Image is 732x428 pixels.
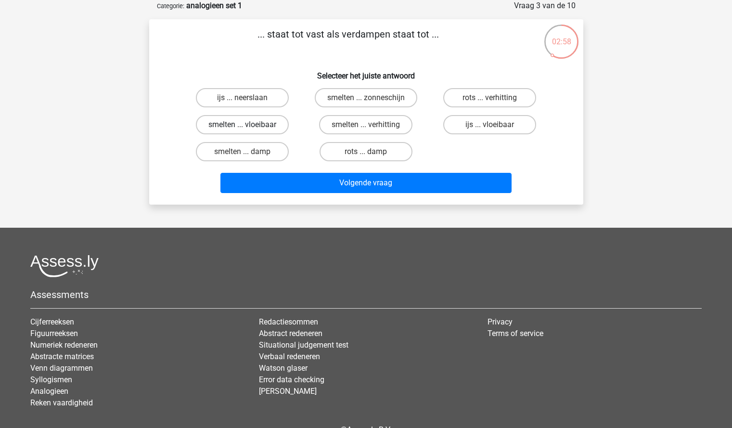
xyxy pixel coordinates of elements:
img: Assessly logo [30,255,99,277]
a: Reken vaardigheid [30,398,93,407]
h6: Selecteer het juiste antwoord [165,64,568,80]
a: Figuurreeksen [30,329,78,338]
a: Error data checking [259,375,324,384]
button: Volgende vraag [220,173,512,193]
div: 02:58 [543,24,579,48]
h5: Assessments [30,289,702,300]
label: ijs ... neerslaan [196,88,289,107]
a: Cijferreeksen [30,317,74,326]
label: ijs ... vloeibaar [443,115,536,134]
a: Watson glaser [259,363,308,373]
a: Redactiesommen [259,317,318,326]
a: Situational judgement test [259,340,348,350]
label: smelten ... damp [196,142,289,161]
label: smelten ... vloeibaar [196,115,289,134]
small: Categorie: [157,2,184,10]
a: Venn diagrammen [30,363,93,373]
strong: analogieen set 1 [186,1,242,10]
label: rots ... verhitting [443,88,536,107]
a: Numeriek redeneren [30,340,98,350]
label: smelten ... verhitting [319,115,412,134]
a: Analogieen [30,387,68,396]
label: rots ... damp [320,142,412,161]
a: [PERSON_NAME] [259,387,317,396]
a: Abstracte matrices [30,352,94,361]
label: smelten ... zonneschijn [315,88,417,107]
a: Privacy [488,317,513,326]
a: Terms of service [488,329,543,338]
a: Syllogismen [30,375,72,384]
p: ... staat tot vast als verdampen staat tot ... [165,27,532,56]
a: Abstract redeneren [259,329,322,338]
a: Verbaal redeneren [259,352,320,361]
